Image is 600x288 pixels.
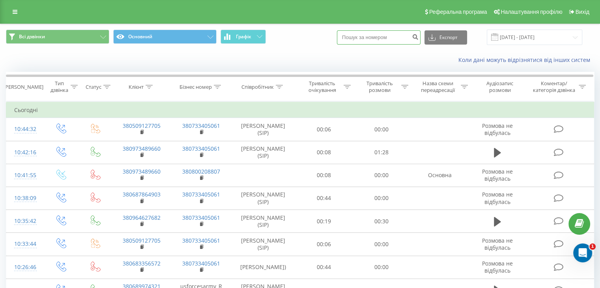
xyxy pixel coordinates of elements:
[477,80,523,94] div: Аудіозапис розмови
[123,122,161,129] a: 380509127705
[123,214,161,221] a: 380964627682
[14,236,35,252] div: 10:33:44
[50,80,68,94] div: Тип дзвінка
[129,84,144,90] div: Клієнт
[353,187,410,209] td: 00:00
[424,30,467,45] button: Експорт
[182,145,220,152] a: 380733405061
[458,56,594,64] a: Коли дані можуть відрізнятися вiд інших систем
[236,34,251,39] span: Графік
[231,187,295,209] td: [PERSON_NAME] (SIP)
[182,260,220,267] a: 380733405061
[573,243,592,262] iframe: Intercom live chat
[221,30,266,44] button: Графік
[482,237,513,251] span: Розмова не відбулась
[295,164,353,187] td: 00:08
[231,233,295,256] td: [PERSON_NAME] (SIP)
[482,191,513,205] span: Розмова не відбулась
[123,260,161,267] a: 380683356572
[123,237,161,244] a: 380509127705
[182,122,220,129] a: 380733405061
[123,145,161,152] a: 380973489660
[182,168,220,175] a: 380800208807
[295,256,353,279] td: 00:44
[295,118,353,141] td: 00:06
[353,210,410,233] td: 00:30
[14,122,35,137] div: 10:44:32
[353,141,410,164] td: 01:28
[113,30,217,44] button: Основний
[337,30,421,45] input: Пошук за номером
[19,34,45,40] span: Всі дзвінки
[410,164,469,187] td: Основна
[589,243,596,250] span: 1
[182,191,220,198] a: 380733405061
[14,145,35,160] div: 10:42:16
[353,256,410,279] td: 00:00
[303,80,342,94] div: Тривалість очікування
[295,187,353,209] td: 00:44
[182,214,220,221] a: 380733405061
[295,233,353,256] td: 00:06
[353,118,410,141] td: 00:00
[123,168,161,175] a: 380973489660
[86,84,101,90] div: Статус
[182,237,220,244] a: 380733405061
[295,141,353,164] td: 00:08
[6,102,594,118] td: Сьогодні
[231,210,295,233] td: [PERSON_NAME] (SIP)
[14,260,35,275] div: 10:26:46
[501,9,562,15] span: Налаштування профілю
[531,80,577,94] div: Коментар/категорія дзвінка
[353,233,410,256] td: 00:00
[179,84,212,90] div: Бізнес номер
[14,168,35,183] div: 10:41:55
[482,122,513,137] span: Розмова не відбулась
[231,141,295,164] td: [PERSON_NAME] (SIP)
[482,168,513,182] span: Розмова не відбулась
[360,80,399,94] div: Тривалість розмови
[14,191,35,206] div: 10:38:09
[482,260,513,274] span: Розмова не відбулась
[123,191,161,198] a: 380687864903
[429,9,487,15] span: Реферальна програма
[295,210,353,233] td: 00:19
[4,84,43,90] div: [PERSON_NAME]
[417,80,459,94] div: Назва схеми переадресації
[353,164,410,187] td: 00:00
[231,118,295,141] td: [PERSON_NAME] (SIP)
[241,84,274,90] div: Співробітник
[576,9,589,15] span: Вихід
[14,213,35,229] div: 10:35:42
[231,256,295,279] td: [PERSON_NAME])
[6,30,109,44] button: Всі дзвінки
